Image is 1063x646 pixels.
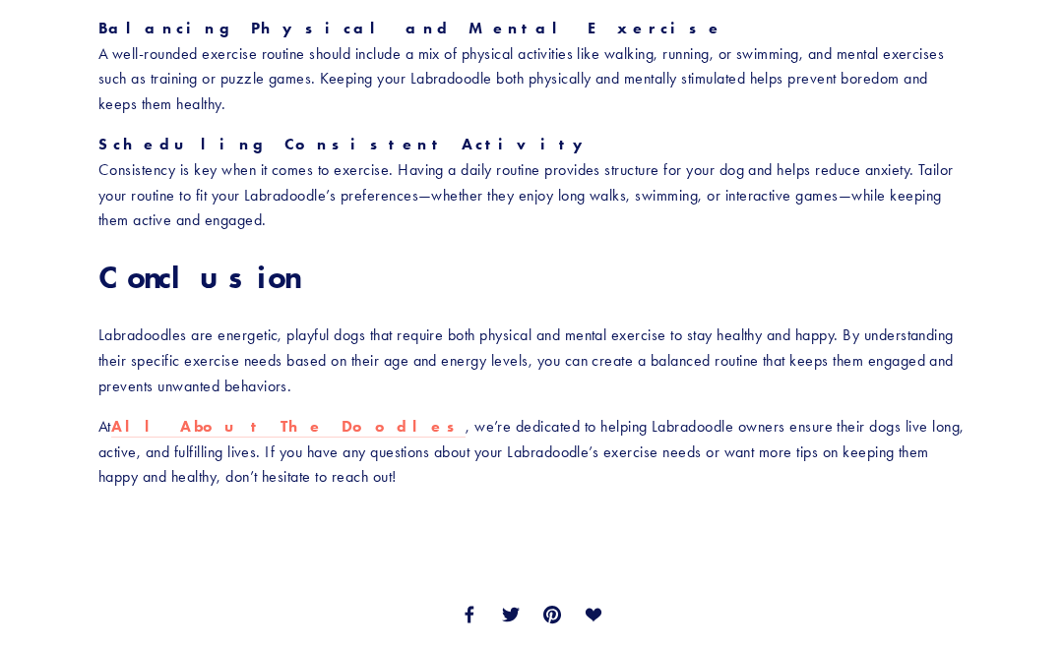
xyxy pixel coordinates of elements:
[111,418,466,439] a: All About The Doodles
[98,323,965,399] p: Labradoodles are energetic, playful dogs that require both physical and mental exercise to stay h...
[98,133,965,233] p: Consistency is key when it comes to exercise. Having a daily routine provides structure for your ...
[98,415,965,491] p: At , we’re dedicated to helping Labradoodle owners ensure their dogs live long, active, and fulfi...
[111,418,466,437] strong: All About The Doodles
[98,20,723,38] strong: Balancing Physical and Mental Exercise
[98,17,965,117] p: A well-rounded exercise routine should include a mix of physical activities like walking, running...
[98,136,595,154] strong: Scheduling Consistent Activity
[98,259,298,297] strong: Conclusion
